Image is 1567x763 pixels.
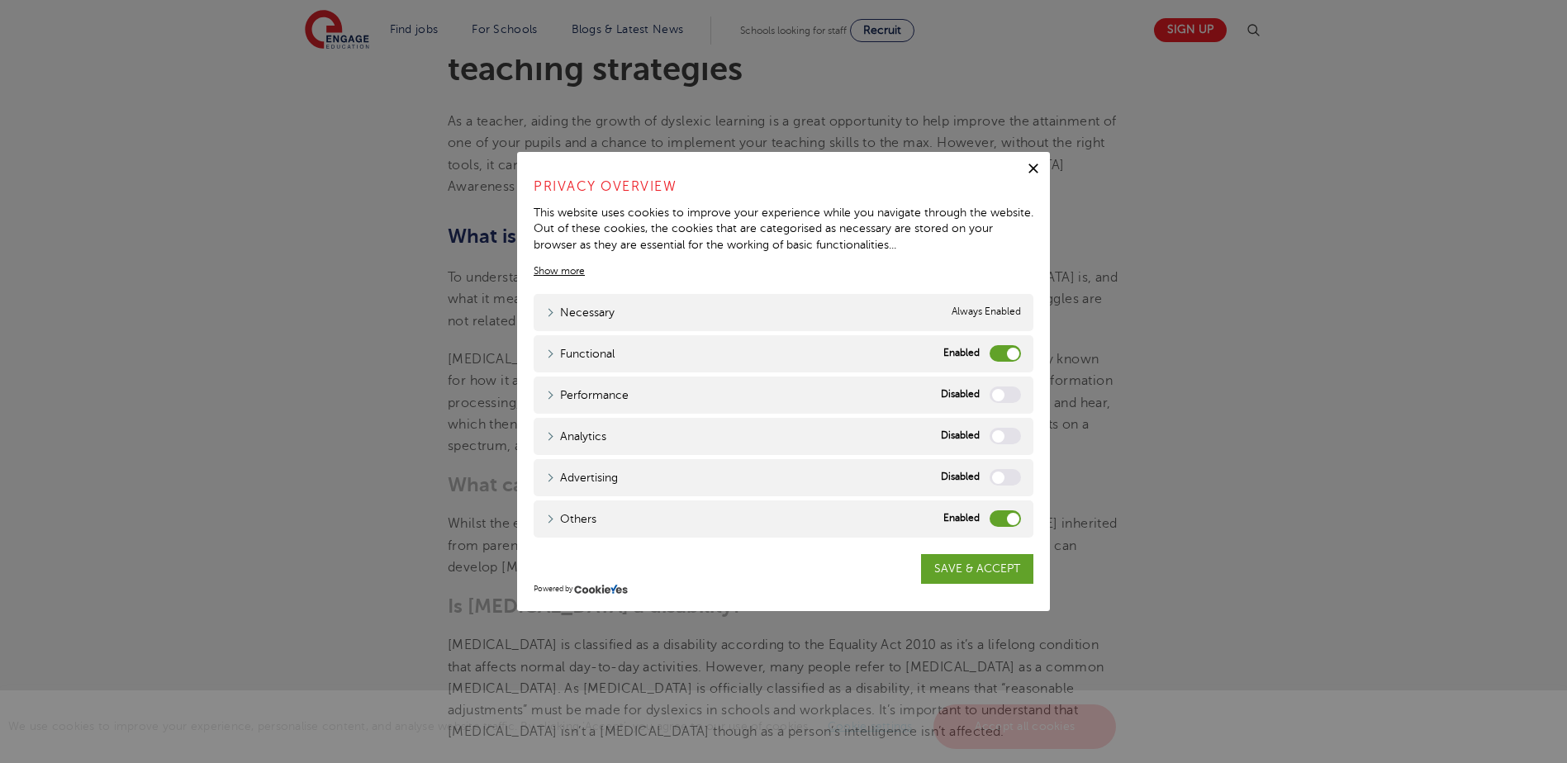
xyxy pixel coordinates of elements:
[8,720,1120,732] span: We use cookies to improve your experience, personalise content, and analyse website traffic. By c...
[534,177,1033,197] h4: Privacy Overview
[933,704,1117,749] a: Accept all cookies
[534,263,585,278] a: Show more
[546,510,596,528] a: Others
[921,554,1033,584] a: SAVE & ACCEPT
[574,584,628,595] img: CookieYes Logo
[534,584,1033,595] div: Powered by
[828,720,913,732] a: Cookie settings
[546,345,615,363] a: Functional
[952,304,1021,321] span: Always Enabled
[546,386,629,404] a: Performance
[546,469,618,486] a: Advertising
[546,428,606,445] a: Analytics
[534,205,1033,254] div: This website uses cookies to improve your experience while you navigate through the website. Out ...
[546,304,615,321] a: Necessary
